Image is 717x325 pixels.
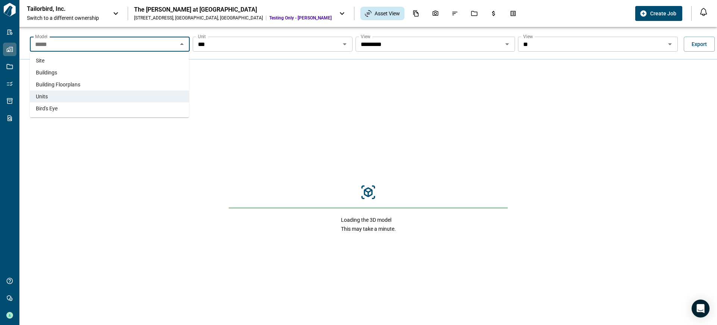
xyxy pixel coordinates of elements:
span: This may take a minute. [341,225,396,233]
span: Site [36,57,44,64]
button: Open [502,39,512,49]
p: Tailorbird, Inc. [27,5,94,13]
div: Issues & Info [447,7,463,20]
div: The [PERSON_NAME] at [GEOGRAPHIC_DATA] [134,6,332,13]
span: Switch to a different ownership [27,14,105,22]
button: Create Job [635,6,682,21]
button: Open [665,39,675,49]
div: Photos [428,7,443,20]
label: Unit [198,33,206,40]
button: Open notification feed [698,6,710,18]
label: View [361,33,370,40]
div: Takeoff Center [505,7,521,20]
label: View [523,33,533,40]
span: Testing Only - [PERSON_NAME] [269,15,332,21]
div: Asset View [360,7,404,20]
div: Jobs [466,7,482,20]
span: Buildings [36,69,57,76]
span: Units [36,93,48,100]
span: Asset View [375,10,400,17]
div: [STREET_ADDRESS] , [GEOGRAPHIC_DATA] , [GEOGRAPHIC_DATA] [134,15,263,21]
button: Open [339,39,350,49]
span: Create Job [650,10,676,17]
span: Building Floorplans [36,81,80,88]
button: Close [177,39,187,49]
div: Budgets [486,7,502,20]
span: Loading the 3D model [341,216,396,224]
div: Documents [408,7,424,20]
label: Model [35,33,47,40]
div: Open Intercom Messenger [692,300,710,318]
span: Export [692,40,707,48]
button: Export [684,37,715,52]
span: Bird's Eye [36,105,58,112]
